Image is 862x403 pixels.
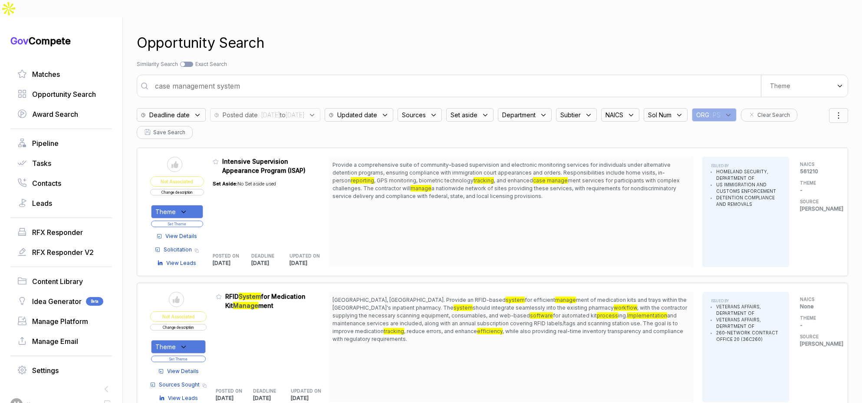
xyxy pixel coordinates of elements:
span: , and enhanced [494,177,533,184]
span: : [DATE] [DATE] [258,110,304,119]
a: RFX Responder V2 [17,247,105,258]
a: Contacts [17,178,105,188]
li: US IMMIGRATION AND CUSTOMS ENFORCEMENT [716,182,780,195]
span: ORG [696,110,709,119]
li: VETERANS AFFAIRS, DEPARTMENT OF [716,317,780,330]
span: , GPS monitoring, biometric technology [374,177,474,184]
h5: UPDATED ON [290,253,314,259]
span: Solicitation [164,246,192,254]
span: View Leads [166,259,196,267]
span: Department [502,110,536,119]
input: Enter a search term or larger passage of text (max 400 words) or search by ai powered theme [150,77,761,95]
li: 260-NETWORK CONTRACT OFFICE 20 (36C260) [716,330,780,343]
span: Idea Generator [32,296,82,307]
span: Gov [10,35,29,46]
span: Theme [155,207,176,216]
a: Pipeline [17,138,105,149]
a: Sources Sought [150,381,200,389]
span: and maintenance services are included, along with an annual subscription covering RFID labels/tag... [332,312,678,334]
span: Opportunity Search [32,89,96,99]
mark: tracking [474,177,494,184]
span: Posted date [223,110,258,119]
li: HOMELAND SECURITY, DEPARTMENT OF [716,168,780,182]
a: Opportunity Search [17,89,105,99]
h1: Opportunity Search [137,33,264,53]
span: Provide a comprehensive suite of community-based supervision and electronic monitoring services f... [332,162,671,184]
span: Not Associated [150,311,207,322]
mark: Manage [233,302,258,309]
span: Similarity Search [137,61,178,67]
a: Leads [17,198,105,208]
h5: THEME [800,180,835,186]
span: Updated date [337,110,377,119]
b: to [280,111,286,119]
span: RFID [225,293,239,300]
a: Manage Platform [17,316,105,327]
p: [DATE] [290,259,328,267]
button: Change description [150,189,204,195]
span: a nationwide network of sites providing these services, with requirements for nondiscriminatory s... [332,185,676,199]
h5: SOURCE [800,198,835,205]
span: Award Search [32,109,78,119]
mark: tracking [384,328,404,334]
span: for Medication Kit [225,293,306,309]
li: VETERANS AFFAIRS, DEPARTMENT OF [716,304,780,317]
span: should integrate seamlessly into the existing pharmacy [473,304,614,311]
h5: THEME [800,315,835,321]
mark: software [530,312,553,319]
p: [DATE] [291,394,329,402]
p: [DATE] [253,394,291,402]
span: Leads [32,198,52,208]
span: Sources Sought [159,381,200,389]
span: for automated kit [553,312,597,319]
span: for efficient [525,297,555,303]
span: Tasks [32,158,51,168]
span: , reduce errors, and enhance [404,328,477,334]
h5: ISSUED BY [711,298,780,304]
span: View Details [167,367,199,375]
h5: ISSUED BY [711,163,780,168]
p: [DATE] [216,394,253,402]
mark: workflow [614,304,637,311]
span: Contacts [32,178,61,188]
a: Idea GeneratorBeta [17,296,105,307]
p: 561210 [800,168,835,175]
span: Deadline date [149,110,190,119]
span: Clear Search [757,111,790,119]
mark: case manage [533,177,568,184]
a: Content Library [17,276,105,287]
h1: Compete [10,35,112,47]
span: Save Search [153,129,185,136]
mark: manage [411,185,431,192]
span: Sources [402,110,426,119]
button: Set Theme [151,221,203,227]
mark: reporting [351,177,374,184]
a: RFX Responder [17,227,105,238]
a: Manage Email [17,336,105,347]
a: Tasks [17,158,105,168]
h5: UPDATED ON [291,388,315,394]
span: Pipeline [32,138,59,149]
span: : PS [709,110,721,119]
span: Sol Num [648,110,671,119]
mark: system [454,304,473,311]
h5: SOURCE [800,334,835,340]
button: Change description [150,324,207,330]
p: [PERSON_NAME] [800,205,835,213]
span: Subtier [560,110,581,119]
span: Manage Platform [32,316,88,327]
span: View Leads [168,394,198,402]
span: NAICS [605,110,623,119]
span: View Details [165,232,197,240]
a: Settings [17,365,105,376]
h5: POSTED ON [213,253,237,259]
span: [GEOGRAPHIC_DATA], [GEOGRAPHIC_DATA]. Provide an RFID-based [332,297,506,303]
span: RFX Responder [32,227,83,238]
p: [DATE] [251,259,290,267]
h5: NAICS [800,296,835,303]
span: Theme [770,82,790,90]
a: Solicitation [155,246,192,254]
span: Matches [32,69,60,79]
h5: NAICS [800,161,835,168]
p: [PERSON_NAME] [800,340,835,348]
